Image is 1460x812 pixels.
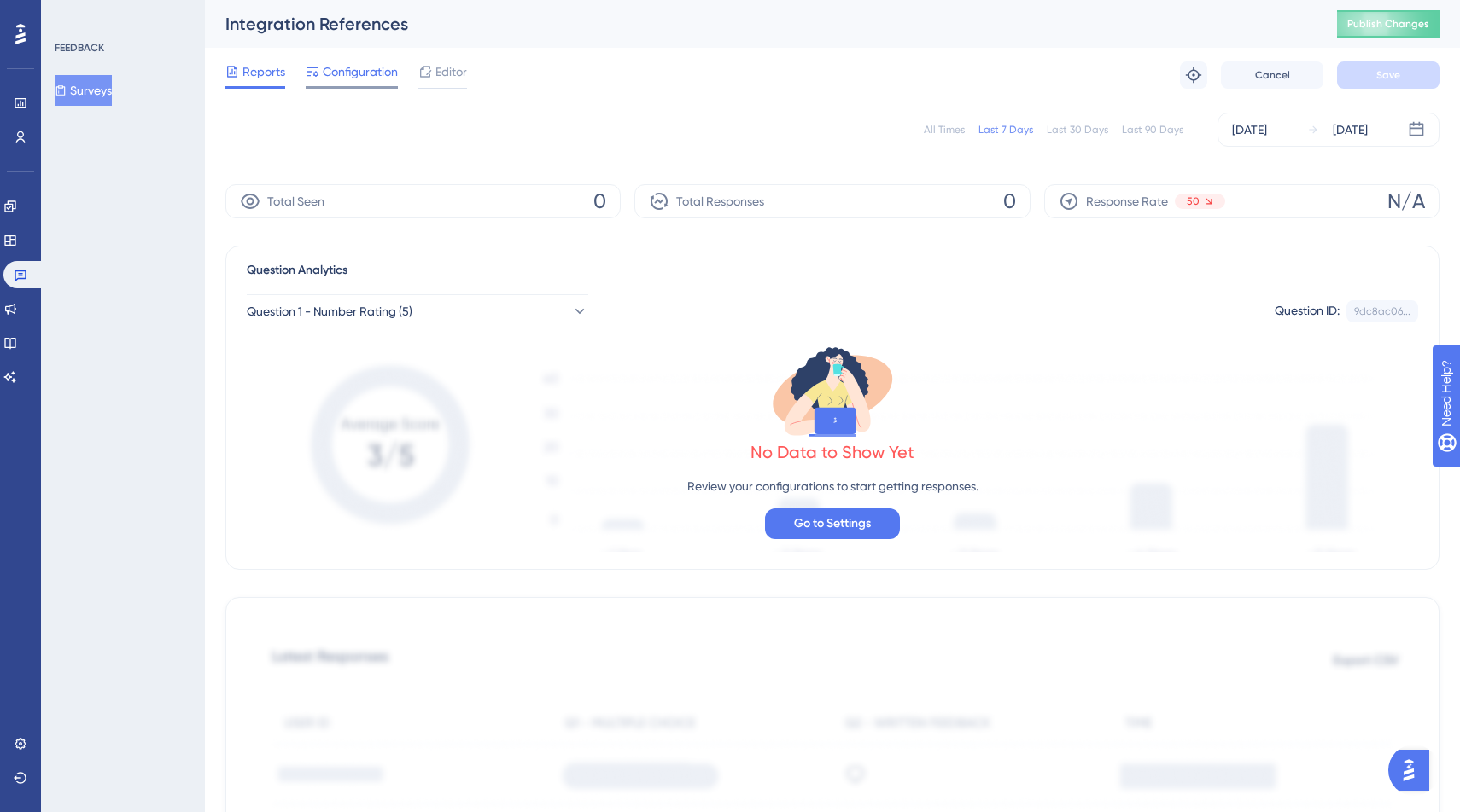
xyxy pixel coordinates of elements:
[242,61,285,82] span: Reports
[676,191,764,212] span: Total Responses
[1122,123,1183,136] div: Last 90 Days
[687,476,978,496] p: Review your configurations to start getting responses.
[593,188,606,215] span: 0
[267,191,324,212] span: Total Seen
[1376,68,1400,82] span: Save
[1387,188,1425,215] span: N/A
[794,513,871,534] span: Go to Settings
[1047,123,1108,136] div: Last 30 Days
[1232,119,1267,140] div: [DATE]
[225,12,1294,36] div: Integration References
[247,301,412,322] span: Question 1 - Number Rating (5)
[40,4,107,25] span: Need Help?
[1187,194,1200,208] span: 50
[1337,61,1440,89] button: Save
[924,123,965,136] div: All Times
[1333,119,1368,140] div: [DATE]
[978,123,1033,136] div: Last 7 Days
[247,260,347,281] span: Question Analytics
[750,440,914,464] div: No Data to Show Yet
[247,294,588,328] button: Question 1 - Number Rating (5)
[1388,745,1440,796] iframe: UserGuiding AI Assistant Launcher
[1337,10,1440,38] button: Publish Changes
[435,61,467,82] span: Editor
[55,75,112,106] button: Surveys
[1347,17,1429,31] span: Publish Changes
[1086,191,1168,212] span: Response Rate
[1003,188,1016,215] span: 0
[55,41,104,55] div: FEEDBACK
[1354,304,1410,318] div: 9dc8ac06...
[1255,68,1290,82] span: Cancel
[1275,300,1340,322] div: Question ID:
[323,61,398,82] span: Configuration
[765,508,900,539] button: Go to Settings
[1221,61,1323,89] button: Cancel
